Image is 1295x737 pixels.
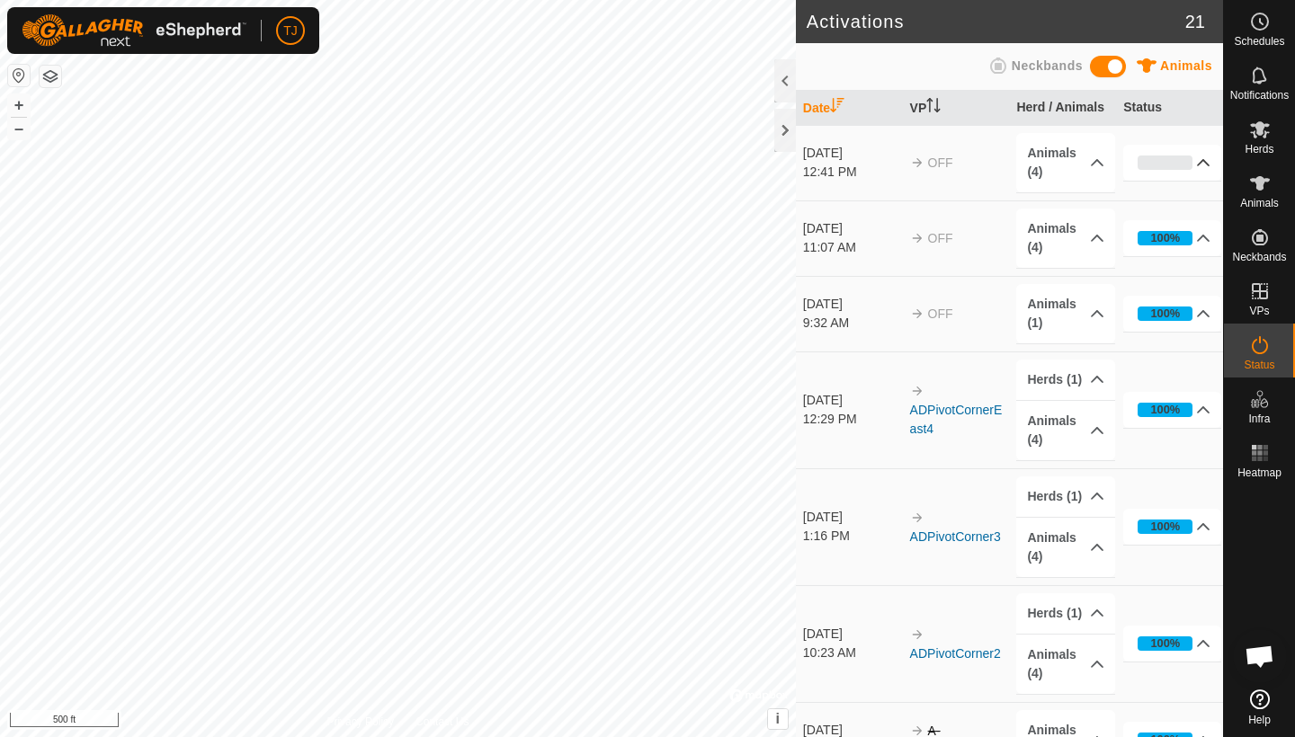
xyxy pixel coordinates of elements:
[803,314,901,333] div: 9:32 AM
[1150,518,1180,535] div: 100%
[1248,715,1271,725] span: Help
[1150,229,1180,246] div: 100%
[928,231,953,245] span: OFF
[803,391,901,410] div: [DATE]
[807,11,1185,32] h2: Activations
[8,94,30,116] button: +
[928,155,953,170] span: OFF
[803,508,901,527] div: [DATE]
[1224,682,1295,733] a: Help
[1138,306,1192,321] div: 100%
[910,646,1001,661] a: ADPivotCorner2
[768,709,788,729] button: i
[1016,284,1114,343] p-accordion-header: Animals (1)
[1138,636,1192,651] div: 100%
[1249,306,1269,316] span: VPs
[1237,467,1282,478] span: Heatmap
[910,627,924,642] img: arrow
[1138,519,1192,534] div: 100%
[803,163,901,182] div: 12:41 PM
[1245,144,1273,155] span: Herds
[803,295,901,314] div: [DATE]
[803,144,901,163] div: [DATE]
[1016,209,1114,268] p-accordion-header: Animals (4)
[1150,635,1180,652] div: 100%
[1016,133,1114,192] p-accordion-header: Animals (4)
[1234,36,1284,47] span: Schedules
[910,403,1003,436] a: ADPivotCornerEast4
[326,714,394,730] a: Privacy Policy
[803,527,901,546] div: 1:16 PM
[1116,91,1223,126] th: Status
[1123,145,1221,181] p-accordion-header: 0%
[1123,296,1221,332] p-accordion-header: 100%
[8,65,30,86] button: Reset Map
[1244,360,1274,370] span: Status
[1016,635,1114,694] p-accordion-header: Animals (4)
[910,306,924,321] img: arrow
[1240,198,1279,209] span: Animals
[803,410,901,429] div: 12:29 PM
[1233,629,1287,683] div: Open chat
[910,384,924,398] img: arrow
[1138,403,1192,417] div: 100%
[8,118,30,139] button: –
[910,511,924,525] img: arrow
[910,529,1001,544] a: ADPivotCorner3
[1138,231,1192,245] div: 100%
[830,101,844,115] p-sorticon: Activate to sort
[803,238,901,257] div: 11:07 AM
[1232,252,1286,262] span: Neckbands
[1016,401,1114,460] p-accordion-header: Animals (4)
[803,644,901,662] div: 10:23 AM
[803,219,901,238] div: [DATE]
[1123,509,1221,545] p-accordion-header: 100%
[1123,392,1221,428] p-accordion-header: 100%
[776,711,780,726] span: i
[1016,476,1114,517] p-accordion-header: Herds (1)
[40,66,61,87] button: Map Layers
[283,22,298,40] span: TJ
[796,91,903,126] th: Date
[1138,155,1192,170] div: 0%
[1012,58,1083,73] span: Neckbands
[903,91,1010,126] th: VP
[926,101,941,115] p-sorticon: Activate to sort
[1016,593,1114,634] p-accordion-header: Herds (1)
[1016,360,1114,400] p-accordion-header: Herds (1)
[1016,518,1114,577] p-accordion-header: Animals (4)
[1150,305,1180,322] div: 100%
[928,306,953,321] span: OFF
[910,155,924,170] img: arrow
[415,714,469,730] a: Contact Us
[803,625,901,644] div: [DATE]
[1230,90,1289,101] span: Notifications
[1150,401,1180,418] div: 100%
[910,231,924,245] img: arrow
[1185,8,1205,35] span: 21
[1123,626,1221,662] p-accordion-header: 100%
[22,14,246,47] img: Gallagher Logo
[1248,413,1270,424] span: Infra
[1160,58,1212,73] span: Animals
[1123,220,1221,256] p-accordion-header: 100%
[1009,91,1116,126] th: Herd / Animals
